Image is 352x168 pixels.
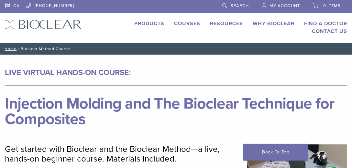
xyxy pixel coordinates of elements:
[16,47,21,50] span: /
[231,3,249,8] span: Search
[304,20,347,27] a: Find A Doctor
[243,144,308,161] a: Back To Top
[5,144,239,164] p: Get started with Bioclear and the Bioclear Method—a live, hands-on beginner course. Materials inc...
[5,68,131,77] strong: LIVE VIRTUAL HANDS-ON COURSE:
[253,20,294,27] a: Why Bioclear
[312,28,347,35] a: Contact Us
[3,47,16,51] a: Home
[269,3,300,8] span: My Account
[5,20,82,29] img: Bioclear
[5,96,347,127] h1: Injection Molding and The Bioclear Technique for Composites
[174,20,200,27] a: Courses
[323,3,341,8] span: 0 items
[134,20,164,27] a: Products
[210,20,243,27] a: Resources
